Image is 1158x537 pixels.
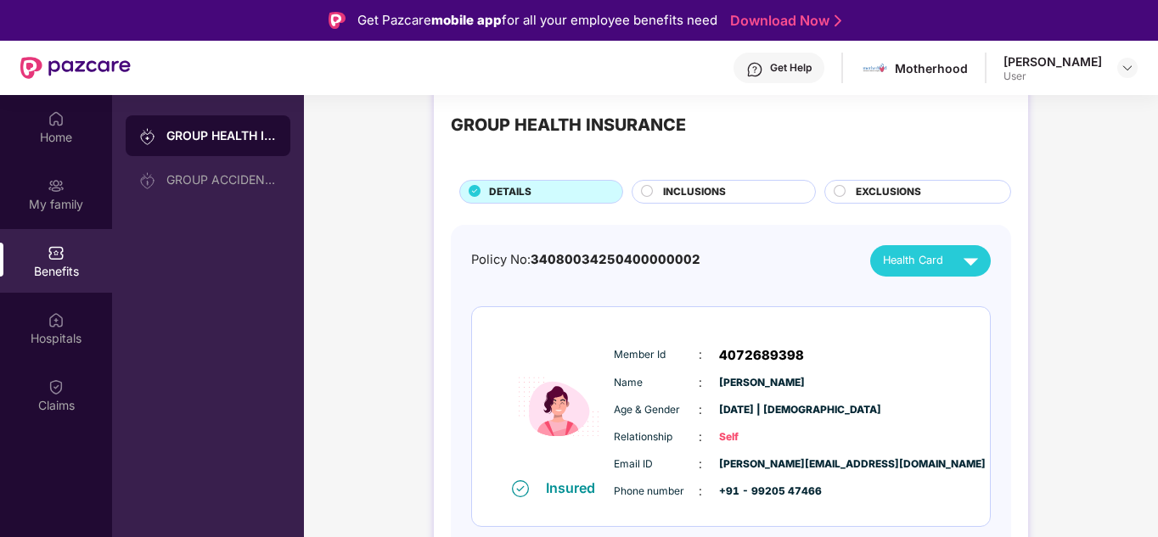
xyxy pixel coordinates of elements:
[719,484,804,500] span: +91 - 99205 47466
[48,244,65,261] img: svg+xml;base64,PHN2ZyBpZD0iQmVuZWZpdHMiIHhtbG5zPSJodHRwOi8vd3d3LnczLm9yZy8yMDAwL3N2ZyIgd2lkdGg9Ij...
[699,345,702,364] span: :
[508,335,610,478] img: icon
[48,378,65,395] img: svg+xml;base64,PHN2ZyBpZD0iQ2xhaW0iIHhtbG5zPSJodHRwOi8vd3d3LnczLm9yZy8yMDAwL3N2ZyIgd2lkdGg9IjIwIi...
[614,375,699,391] span: Name
[451,112,686,138] div: GROUP HEALTH INSURANCE
[719,402,804,418] span: [DATE] | [DEMOGRAPHIC_DATA]
[719,375,804,391] span: [PERSON_NAME]
[699,373,702,392] span: :
[546,479,605,496] div: Insured
[746,61,763,78] img: svg+xml;base64,PHN2ZyBpZD0iSGVscC0zMngzMiIgeG1sbnM9Imh0dHA6Ly93d3cudzMub3JnLzIwMDAvc3ZnIiB3aWR0aD...
[614,456,699,473] span: Email ID
[431,12,502,28] strong: mobile app
[139,172,156,189] img: svg+xml;base64,PHN2ZyB3aWR0aD0iMjAiIGhlaWdodD0iMjAiIHZpZXdCb3g9IjAgMCAyMCAyMCIgZmlsbD0ibm9uZSIgeG...
[699,428,702,446] span: :
[531,252,700,267] span: 34080034250400000002
[48,177,65,194] img: svg+xml;base64,PHN2ZyB3aWR0aD0iMjAiIGhlaWdodD0iMjAiIHZpZXdCb3g9IjAgMCAyMCAyMCIgZmlsbD0ibm9uZSIgeG...
[719,456,804,473] span: [PERSON_NAME][EMAIL_ADDRESS][DOMAIN_NAME]
[1003,70,1102,83] div: User
[489,184,531,200] span: DETAILS
[614,402,699,418] span: Age & Gender
[1003,53,1102,70] div: [PERSON_NAME]
[166,173,277,187] div: GROUP ACCIDENTAL INSURANCE
[870,245,991,277] button: Health Card
[699,455,702,473] span: :
[614,347,699,363] span: Member Id
[719,429,804,445] span: Self
[835,12,841,30] img: Stroke
[699,400,702,419] span: :
[863,56,887,81] img: motherhood%20_%20logo.png
[512,480,529,497] img: svg+xml;base64,PHN2ZyB4bWxucz0iaHR0cDovL3d3dy53My5vcmcvMjAwMC9zdmciIHdpZHRoPSIxNiIgaGVpZ2h0PSIxNi...
[166,127,277,144] div: GROUP HEALTH INSURANCE
[770,61,812,75] div: Get Help
[1121,61,1134,75] img: svg+xml;base64,PHN2ZyBpZD0iRHJvcGRvd24tMzJ4MzIiIHhtbG5zPSJodHRwOi8vd3d3LnczLm9yZy8yMDAwL3N2ZyIgd2...
[48,311,65,328] img: svg+xml;base64,PHN2ZyBpZD0iSG9zcGl0YWxzIiB4bWxucz0iaHR0cDovL3d3dy53My5vcmcvMjAwMC9zdmciIHdpZHRoPS...
[329,12,346,29] img: Logo
[719,345,804,366] span: 4072689398
[856,184,921,200] span: EXCLUSIONS
[956,246,986,276] img: svg+xml;base64,PHN2ZyB4bWxucz0iaHR0cDovL3d3dy53My5vcmcvMjAwMC9zdmciIHZpZXdCb3g9IjAgMCAyNCAyNCIgd2...
[471,250,700,270] div: Policy No:
[20,57,131,79] img: New Pazcare Logo
[699,482,702,501] span: :
[883,252,943,269] span: Health Card
[614,429,699,445] span: Relationship
[139,128,156,145] img: svg+xml;base64,PHN2ZyB3aWR0aD0iMjAiIGhlaWdodD0iMjAiIHZpZXdCb3g9IjAgMCAyMCAyMCIgZmlsbD0ibm9uZSIgeG...
[357,10,717,31] div: Get Pazcare for all your employee benefits need
[663,184,726,200] span: INCLUSIONS
[614,484,699,500] span: Phone number
[730,12,836,30] a: Download Now
[48,110,65,127] img: svg+xml;base64,PHN2ZyBpZD0iSG9tZSIgeG1sbnM9Imh0dHA6Ly93d3cudzMub3JnLzIwMDAvc3ZnIiB3aWR0aD0iMjAiIG...
[895,60,968,76] div: Motherhood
